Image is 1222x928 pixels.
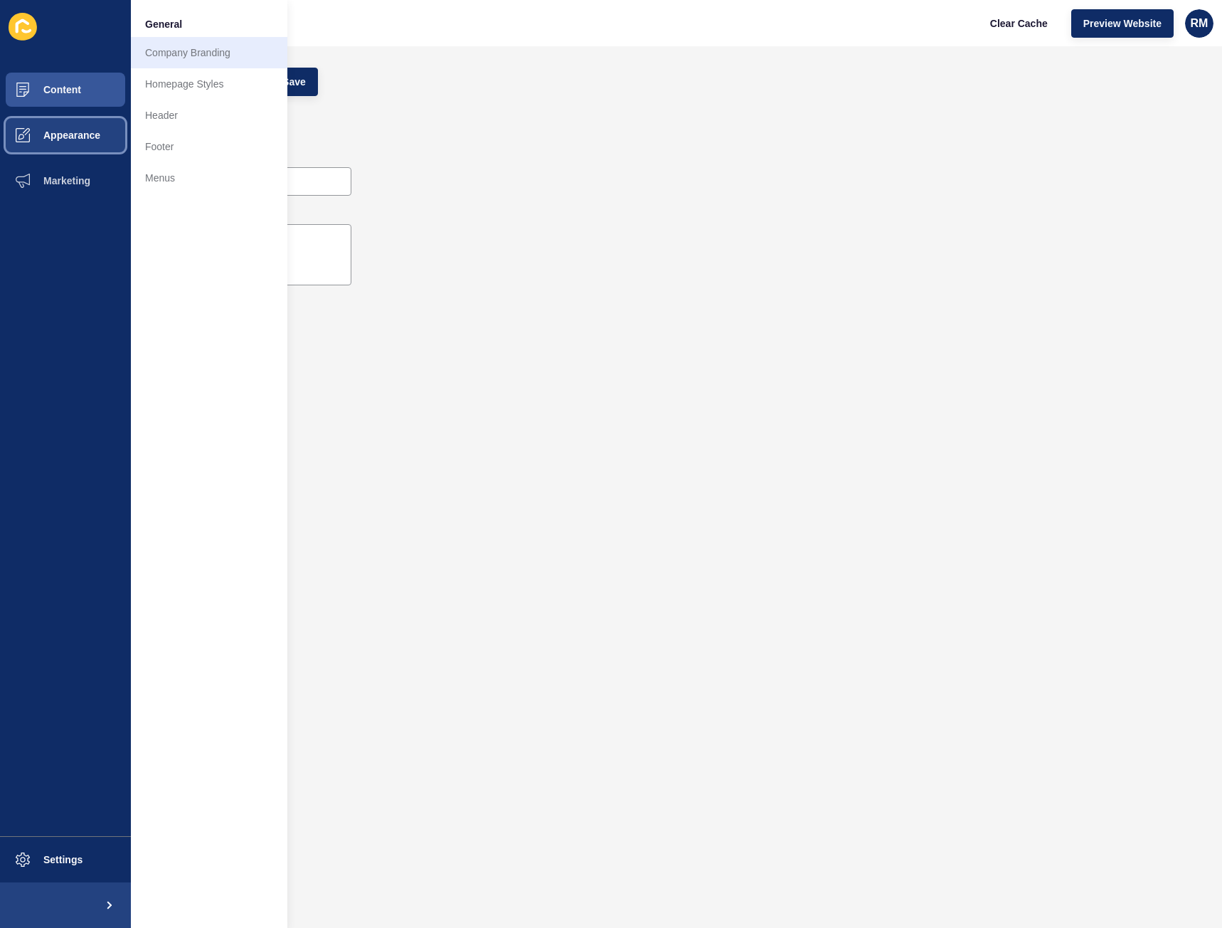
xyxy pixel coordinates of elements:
span: Clear Cache [990,16,1048,31]
button: Clear Cache [978,9,1060,38]
span: General [145,17,182,31]
span: Preview Website [1083,16,1162,31]
button: Preview Website [1071,9,1174,38]
a: Company Branding [131,37,287,68]
span: Save [282,75,306,89]
span: RM [1191,16,1208,31]
a: Footer [131,131,287,162]
a: Header [131,100,287,131]
button: Save [270,68,318,96]
a: Menus [131,162,287,194]
a: Homepage Styles [131,68,287,100]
